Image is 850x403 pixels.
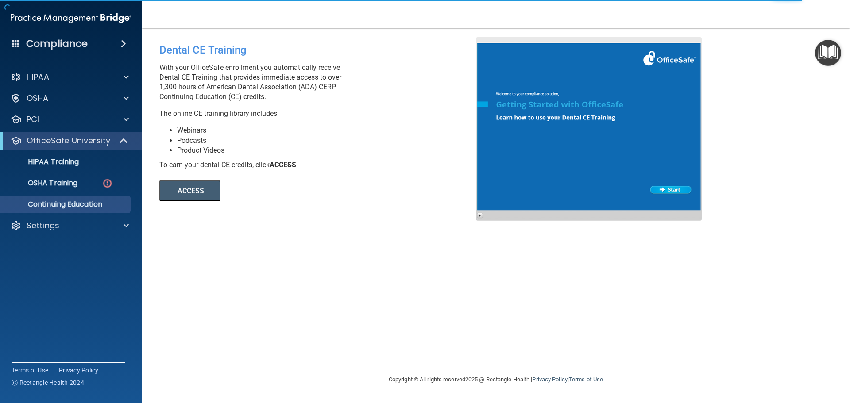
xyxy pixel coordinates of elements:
a: Terms of Use [12,366,48,375]
p: HIPAA [27,72,49,82]
a: PCI [11,114,129,125]
p: With your OfficeSafe enrollment you automatically receive Dental CE Training that provides immedi... [159,63,483,102]
p: Settings [27,220,59,231]
a: Privacy Policy [59,366,99,375]
a: Settings [11,220,129,231]
p: OSHA Training [6,179,77,188]
b: ACCESS [270,161,296,169]
img: danger-circle.6113f641.png [102,178,113,189]
p: Continuing Education [6,200,127,209]
a: OfficeSafe University [11,135,128,146]
a: OSHA [11,93,129,104]
a: HIPAA [11,72,129,82]
a: Terms of Use [569,376,603,383]
div: To earn your dental CE credits, click . [159,160,483,170]
li: Podcasts [177,136,483,146]
p: The online CE training library includes: [159,109,483,119]
p: OSHA [27,93,49,104]
img: PMB logo [11,9,131,27]
span: Ⓒ Rectangle Health 2024 [12,378,84,387]
button: Open Resource Center [815,40,841,66]
div: Copyright © All rights reserved 2025 @ Rectangle Health | | [334,365,657,394]
a: ACCESS [159,188,402,195]
a: Privacy Policy [532,376,567,383]
li: Product Videos [177,146,483,155]
h4: Compliance [26,38,88,50]
p: OfficeSafe University [27,135,110,146]
button: ACCESS [159,180,220,201]
p: PCI [27,114,39,125]
div: Dental CE Training [159,37,483,63]
p: HIPAA Training [6,157,79,166]
li: Webinars [177,126,483,135]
